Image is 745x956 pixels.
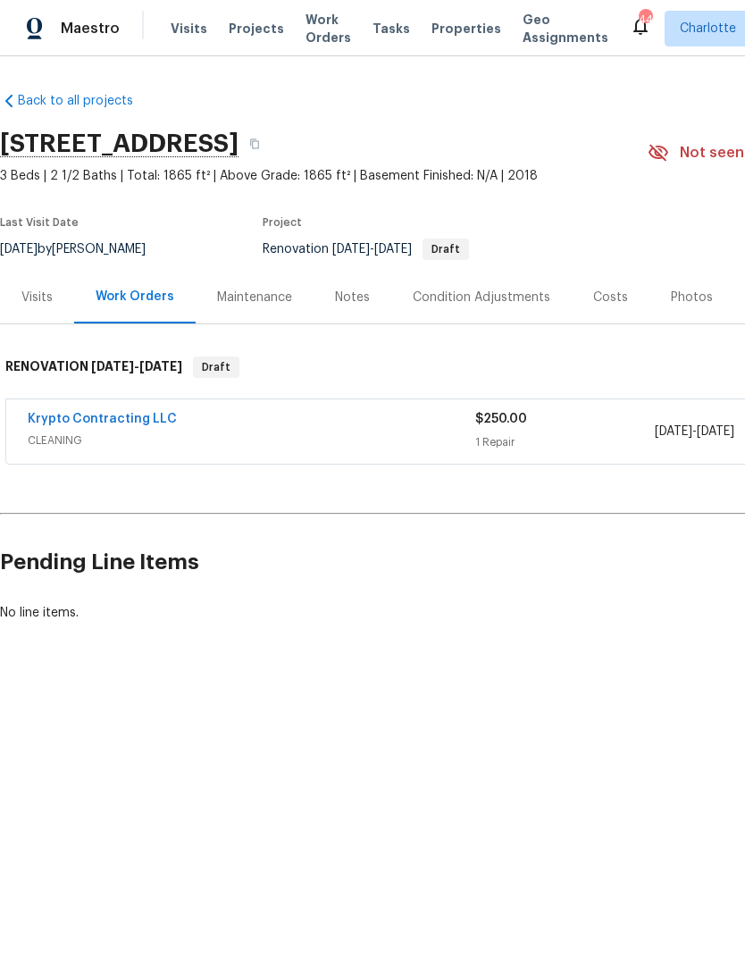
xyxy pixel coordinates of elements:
div: Maintenance [217,289,292,306]
a: Krypto Contracting LLC [28,413,177,425]
span: CLEANING [28,432,475,449]
span: Visits [171,20,207,38]
span: [DATE] [91,360,134,373]
span: [DATE] [139,360,182,373]
span: $250.00 [475,413,527,425]
span: Maestro [61,20,120,38]
span: Renovation [263,243,469,256]
span: Draft [424,244,467,255]
div: Costs [593,289,628,306]
span: - [332,243,412,256]
div: 44 [639,11,651,29]
span: Projects [229,20,284,38]
span: - [91,360,182,373]
span: Draft [195,358,238,376]
span: Project [263,217,302,228]
div: 1 Repair [475,433,654,451]
span: Charlotte [680,20,736,38]
span: [DATE] [332,243,370,256]
div: Notes [335,289,370,306]
span: Properties [431,20,501,38]
span: Work Orders [306,11,351,46]
div: Work Orders [96,288,174,306]
span: [DATE] [697,425,734,438]
span: - [655,423,734,440]
span: Geo Assignments [523,11,608,46]
div: Condition Adjustments [413,289,550,306]
button: Copy Address [239,128,271,160]
div: Visits [21,289,53,306]
div: Photos [671,289,713,306]
h6: RENOVATION [5,356,182,378]
span: [DATE] [374,243,412,256]
span: [DATE] [655,425,692,438]
span: Tasks [372,22,410,35]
